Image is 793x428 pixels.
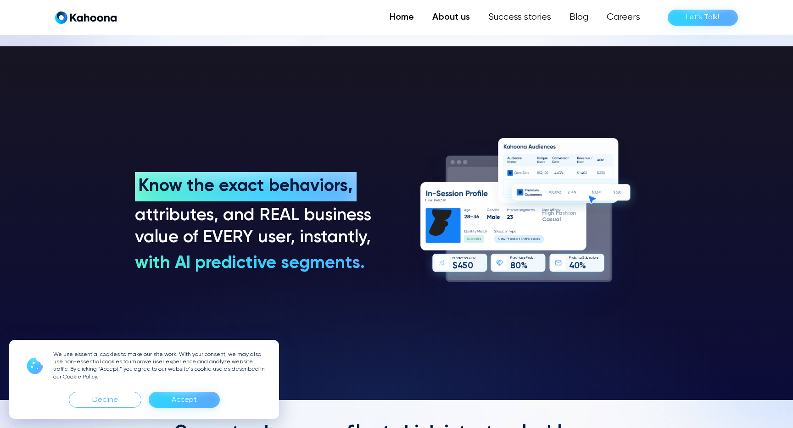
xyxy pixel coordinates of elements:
[495,214,497,220] text: l
[172,393,197,407] div: Accept
[510,238,512,241] text: o
[498,238,540,241] g: New Product Enthusiasts
[523,256,525,260] text: e
[686,10,720,25] div: Let’s Talk!
[487,214,500,220] g: Male
[569,256,571,260] text: P
[516,238,519,241] text: c
[53,351,268,381] p: We use essential cookies to make our site work. With your consent, we may also use non-essential ...
[525,238,526,241] text: t
[535,238,537,241] text: s
[464,256,466,260] text: e
[574,262,580,271] text: 0
[521,238,523,241] text: E
[470,214,474,220] text: -
[534,256,535,260] text: .
[425,199,446,202] g: User #48,520
[464,214,467,220] text: 2
[452,256,454,260] text: P
[598,8,649,27] a: Careers
[464,214,480,220] g: 28-36
[507,214,513,220] g: 23
[498,238,500,241] text: N
[464,220,469,226] text: G
[423,8,479,27] a: About us
[464,220,480,226] g: Gen Z
[430,199,432,202] text: e
[434,199,436,202] text: #
[431,199,433,202] text: r
[425,199,427,202] text: U
[508,238,510,241] text: r
[533,238,535,241] text: a
[462,256,464,260] text: t
[582,256,584,260] text: S
[553,217,556,223] text: u
[467,238,481,241] g: Success
[574,256,576,260] text: b
[558,211,562,217] text: a
[472,220,475,226] text: n
[452,256,476,260] g: Predicted AOV
[473,214,476,220] text: 3
[460,256,462,260] text: c
[463,262,467,271] text: 5
[531,256,533,260] text: b
[515,262,521,271] text: 0
[569,262,575,271] text: 4
[458,262,473,271] g: 450
[480,238,481,241] text: s
[476,214,480,220] text: 6
[580,256,582,260] text: o
[551,211,554,217] text: h
[526,238,528,241] text: h
[550,217,553,223] text: s
[521,262,528,271] text: %
[459,256,460,260] text: i
[519,256,522,260] text: a
[441,199,443,202] text: 5
[455,256,458,260] text: e
[560,8,598,27] a: Blog
[528,238,530,241] text: u
[474,256,476,260] text: V
[442,199,444,202] text: 2
[380,8,423,27] a: Home
[510,256,512,260] text: P
[479,8,560,27] a: Success stories
[454,256,455,260] text: r
[538,238,540,241] text: s
[546,217,550,223] text: a
[467,214,471,220] text: 8
[570,211,573,217] text: o
[568,211,570,217] text: i
[507,238,508,241] text: P
[476,220,480,226] text: Z
[458,256,460,260] text: d
[579,262,586,271] text: %
[491,214,495,220] text: a
[139,176,357,198] h3: Know the exact behaviors,
[475,238,478,241] text: e
[501,238,503,241] text: e
[478,238,480,241] text: s
[590,256,592,260] text: c
[510,262,515,271] text: 8
[487,214,491,220] text: M
[458,262,463,271] text: 4
[556,211,559,217] text: F
[668,10,738,26] a: Let’s Talk!
[537,238,538,241] text: t
[593,256,594,260] text: i
[528,256,529,260] text: r
[569,256,598,260] g: Prob. to Subscribe
[571,256,572,260] text: r
[531,238,532,241] text: s
[532,238,533,241] text: i
[542,217,560,223] g: Casual
[438,199,440,202] text: 8
[467,238,469,241] text: S
[546,211,547,217] text: i
[523,238,525,241] text: n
